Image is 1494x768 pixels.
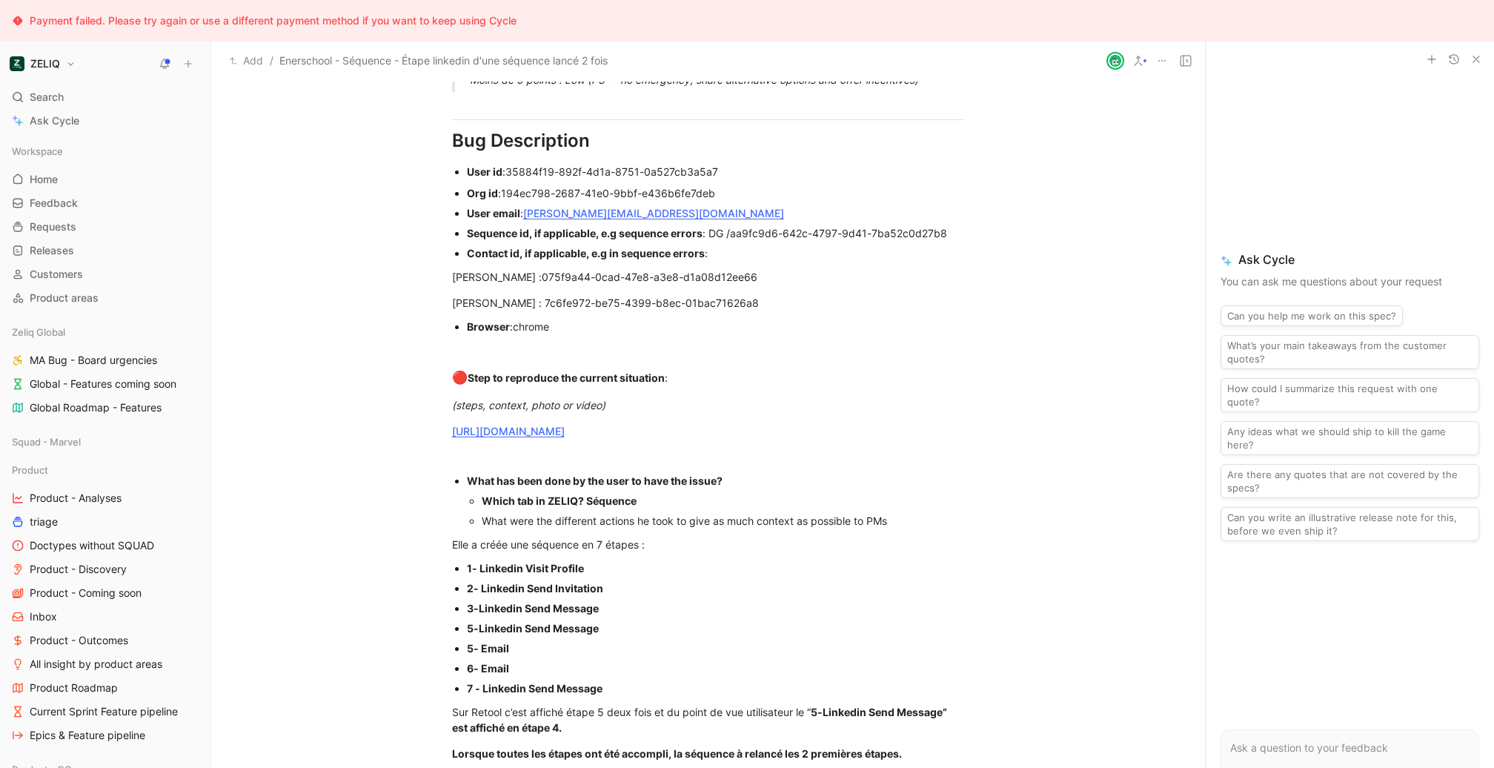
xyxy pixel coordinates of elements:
div: : [467,205,965,221]
span: Current Sprint Feature pipeline [30,704,178,719]
span: MA Bug - Board urgencies [30,353,157,368]
div: What were the different actions he took to give as much context as possible to PMs [482,513,965,529]
span: [PERSON_NAME] : 7c6fe972-be75-4399-b8ec-01bac71626a8 [452,297,759,309]
span: 194ec798-2687-41e0-9bbf-e436b6fe7deb [501,187,715,199]
span: 5- Email [467,642,509,655]
a: Requests [6,216,205,238]
div: : DG / [467,225,965,241]
h1: ZELIQ [30,57,60,70]
div: Elle a créée une séquence en 7 étapes : [452,537,965,552]
button: Can you write an illustrative release note for this, before we even ship it? [1221,507,1479,541]
button: What’s your main takeaways from the customer quotes? [1221,335,1479,369]
span: 6- Email [467,662,509,675]
span: Customers [30,267,83,282]
span: Zeliq Global [12,325,65,340]
div: Squad - Marvel [6,431,205,453]
button: How could I summarize this request with one quote? [1221,378,1479,412]
span: Product [12,463,48,477]
strong: Which tab in ZELIQ? Séquence [482,494,637,507]
span: 35884f19-892f-4d1a-8751-0a527cb3a5a7 [505,165,718,178]
span: 1- Linkedin Visit Profile [467,562,584,575]
div: : [467,164,965,179]
span: Releases [30,243,74,258]
div: Squad - Marvel [6,431,205,457]
button: Any ideas what we should ship to kill the game here? [1221,421,1479,455]
span: Doctypes without SQUAD [30,538,154,553]
span: 3-Linkedin Send Message [467,602,599,615]
div: Sur Retool c’est affiché étape 5 deux fois et du point de vue utilisateur le “ [452,704,965,735]
strong: Lorsque toutes les étapes ont été accompli, la séquence à relancé les 2 premières étapes. [452,747,902,760]
span: Product - Outcomes [30,633,128,648]
span: Requests [30,219,76,234]
a: Feedback [6,192,205,214]
strong: Browser [467,320,510,333]
div: [PERSON_NAME] : [452,269,965,285]
a: [URL][DOMAIN_NAME] [452,425,565,437]
a: Product areas [6,287,205,309]
div: Search [6,86,205,108]
img: ZELIQ [10,56,24,71]
div: ProductProduct - AnalysestriageDoctypes without SQUADProduct - DiscoveryProduct - Coming soonInbo... [6,459,205,747]
span: Product - Coming soon [30,586,142,600]
span: Home [30,172,58,187]
span: Ask Cycle [1221,251,1479,268]
span: chrome [513,320,549,333]
span: Inbox [30,609,57,624]
span: All insight by product areas [30,657,162,672]
span: 7 - Linkedin Send Message [467,682,602,695]
a: Epics & Feature pipeline [6,724,205,747]
div: Zeliq GlobalMA Bug - Board urgenciesGlobal - Features coming soonGlobal Roadmap - Features [6,321,205,419]
strong: User id [467,165,502,178]
div: Workspace [6,140,205,162]
em: (steps, context, photo or video) [452,399,605,411]
a: MA Bug - Board urgencies [6,349,205,371]
strong: What has been done by the user to have the issue? [467,474,723,487]
span: Epics & Feature pipeline [30,728,145,743]
strong: Sequence id, if applicable, e.g sequence errors [467,227,703,239]
span: aa9fc9d6-642c-4797-9d41-7ba52c0d27b8 [730,227,947,239]
div: : [467,185,965,201]
span: Ask Cycle [30,112,79,130]
span: Enerschool - Séquence - Étape linkedin d'une séquence lancé 2 fois [279,52,608,70]
a: Doctypes without SQUAD [6,534,205,557]
a: triage [6,511,205,533]
span: 2- Linkedin Send Invitation [467,582,603,595]
a: Product - Coming soon [6,582,205,604]
a: Product Roadmap [6,677,205,699]
span: triage [30,514,58,529]
span: Product areas [30,291,99,305]
div: Zeliq Global [6,321,205,343]
div: Bug Description [452,128,965,154]
a: Customers [6,263,205,285]
button: ZELIQZELIQ [6,53,79,74]
a: Product - Discovery [6,558,205,580]
div: : [467,245,965,261]
strong: Contact id, if applicable, e.g in sequence errors [467,247,705,259]
span: Global Roadmap - Features [30,400,162,415]
a: Product - Outcomes [6,629,205,652]
strong: Org id [467,187,498,199]
a: Global - Features coming soon [6,373,205,395]
button: Add [226,52,267,70]
span: Squad - Marvel [12,434,81,449]
a: Releases [6,239,205,262]
strong: Step to reproduce the current situation [468,371,665,384]
button: Can you help me work on this spec? [1221,305,1403,326]
button: Are there any quotes that are not covered by the specs? [1221,464,1479,498]
span: / [270,52,273,70]
a: Product - Analyses [6,487,205,509]
a: Inbox [6,606,205,628]
span: Workspace [12,144,63,159]
span: 075f9a44-0cad-47e8-a3e8-d1a08d12ee66 [542,271,757,283]
span: Feedback [30,196,78,211]
span: Product - Discovery [30,562,127,577]
a: Home [6,168,205,191]
div: Payment failed. Please try again or use a different payment method if you want to keep using Cycle [30,12,517,30]
p: You can ask me questions about your request [1221,273,1479,291]
div: Product [6,459,205,481]
a: All insight by product areas [6,653,205,675]
div: : [467,319,965,334]
a: Ask Cycle [6,110,205,132]
a: [PERSON_NAME][EMAIL_ADDRESS][DOMAIN_NAME] [523,207,784,219]
a: Current Sprint Feature pipeline [6,701,205,723]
